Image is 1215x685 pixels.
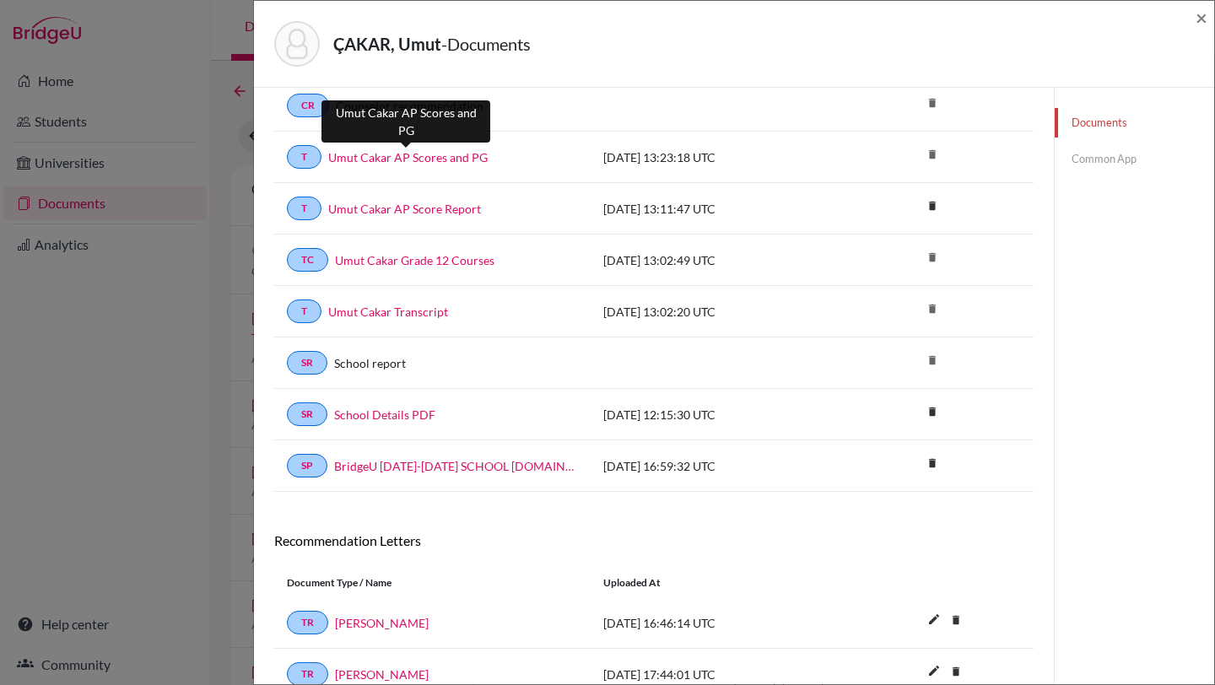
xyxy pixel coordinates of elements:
[920,196,945,218] a: delete
[287,197,321,220] a: T
[921,606,948,633] i: edit
[921,657,948,684] i: edit
[287,299,321,323] a: T
[920,660,948,685] button: edit
[274,532,1034,548] h6: Recommendation Letters
[920,296,945,321] i: delete
[943,610,969,633] a: delete
[334,354,406,372] a: School report
[334,406,435,423] a: School Details PDF
[1196,5,1207,30] span: ×
[287,351,327,375] a: SR
[943,661,969,684] a: delete
[287,145,321,169] a: T
[943,607,969,633] i: delete
[920,142,945,167] i: delete
[920,90,945,116] i: delete
[287,402,327,426] a: SR
[603,667,715,682] span: [DATE] 17:44:01 UTC
[333,34,441,54] strong: ÇAKAR, Umut
[287,248,328,272] a: TC
[328,303,448,321] a: Umut Cakar Transcript
[591,406,844,423] div: [DATE] 12:15:30 UTC
[591,251,844,269] div: [DATE] 13:02:49 UTC
[591,200,844,218] div: [DATE] 13:11:47 UTC
[920,399,945,424] i: delete
[920,450,945,476] i: delete
[335,666,429,683] a: [PERSON_NAME]
[1196,8,1207,28] button: Close
[287,454,327,477] a: SP
[591,457,844,475] div: [DATE] 16:59:32 UTC
[591,148,844,166] div: [DATE] 13:23:18 UTC
[1055,144,1214,174] a: Common App
[591,575,844,591] div: Uploaded at
[328,200,481,218] a: Umut Cakar AP Score Report
[591,303,844,321] div: [DATE] 13:02:20 UTC
[920,608,948,634] button: edit
[274,575,591,591] div: Document Type / Name
[287,611,328,634] a: TR
[943,659,969,684] i: delete
[920,402,945,424] a: delete
[603,616,715,630] span: [DATE] 16:46:14 UTC
[335,251,494,269] a: Umut Cakar Grade 12 Courses
[920,245,945,270] i: delete
[335,614,429,632] a: [PERSON_NAME]
[321,100,490,143] div: Umut Cakar AP Scores and PG
[334,457,578,475] a: BridgeU [DATE]-[DATE] SCHOOL [DOMAIN_NAME]_wide
[920,348,945,373] i: delete
[328,148,488,166] a: Umut Cakar AP Scores and PG
[920,453,945,476] a: delete
[920,193,945,218] i: delete
[287,94,329,117] a: CR
[441,34,531,54] span: - Documents
[1055,108,1214,138] a: Documents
